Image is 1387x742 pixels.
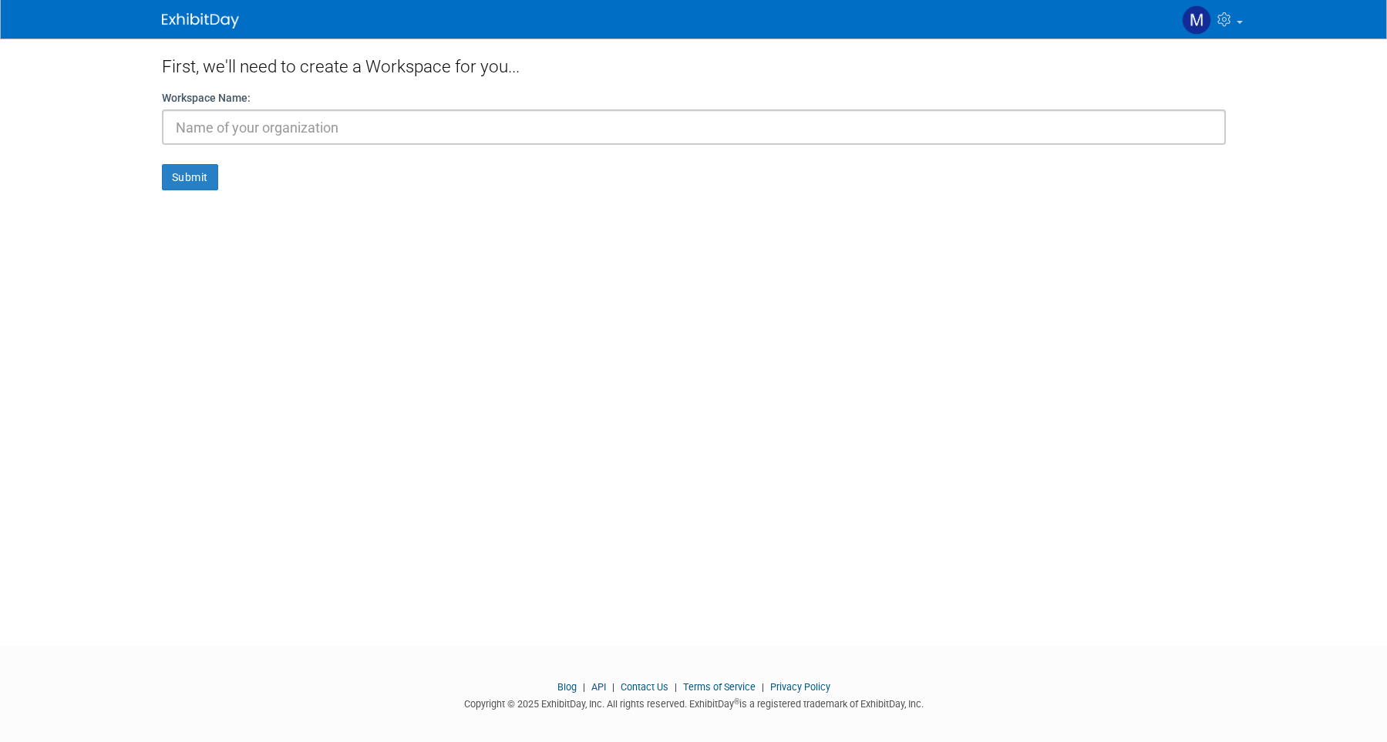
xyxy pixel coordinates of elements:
a: Blog [557,681,577,693]
a: Contact Us [621,681,668,693]
span: | [758,681,768,693]
img: ExhibitDay [162,13,239,29]
input: Name of your organization [162,109,1226,145]
div: First, we'll need to create a Workspace for you... [162,39,1226,90]
button: Submit [162,164,218,190]
sup: ® [734,697,739,706]
img: Marie-Helene Arnaud [1182,5,1211,35]
span: | [608,681,618,693]
a: Privacy Policy [770,681,830,693]
span: | [671,681,681,693]
a: Terms of Service [683,681,756,693]
span: | [579,681,589,693]
a: API [591,681,606,693]
label: Workspace Name: [162,90,251,106]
